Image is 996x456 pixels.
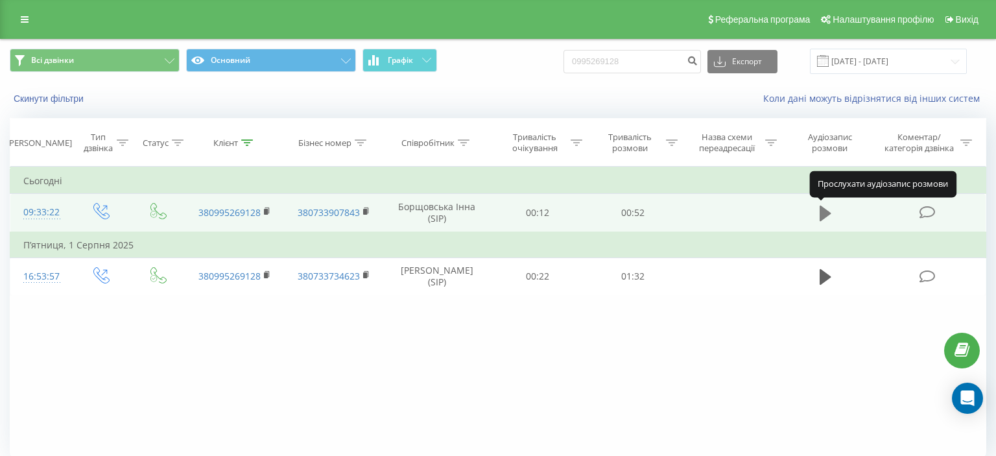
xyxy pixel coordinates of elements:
[82,132,113,154] div: Тип дзвінка
[707,50,777,73] button: Експорт
[6,138,72,149] div: [PERSON_NAME]
[763,92,986,104] a: Коли дані можуть відрізнятися вiд інших систем
[198,206,261,219] a: 380995269128
[362,49,437,72] button: Графік
[143,138,169,149] div: Статус
[23,200,58,225] div: 09:33:22
[490,194,586,232] td: 00:12
[586,194,681,232] td: 00:52
[298,270,360,282] a: 380733734623
[10,93,90,104] button: Скинути фільтри
[198,270,261,282] a: 380995269128
[956,14,978,25] span: Вихід
[693,132,762,154] div: Назва схеми переадресації
[213,138,238,149] div: Клієнт
[490,258,586,295] td: 00:22
[298,138,351,149] div: Бізнес номер
[10,49,180,72] button: Всі дзвінки
[715,14,811,25] span: Реферальна програма
[586,258,681,295] td: 01:32
[809,171,956,197] div: Прослухати аудіозапис розмови
[952,383,983,414] div: Open Intercom Messenger
[298,206,360,219] a: 380733907843
[186,49,356,72] button: Основний
[881,132,957,154] div: Коментар/категорія дзвінка
[383,258,490,295] td: [PERSON_NAME] (SIP)
[383,194,490,232] td: Борщовська Інна (SIP)
[31,55,74,66] span: Всі дзвінки
[597,132,663,154] div: Тривалість розмови
[10,168,986,194] td: Сьогодні
[563,50,701,73] input: Пошук за номером
[23,264,58,289] div: 16:53:57
[792,132,868,154] div: Аудіозапис розмови
[388,56,413,65] span: Графік
[502,132,567,154] div: Тривалість очікування
[401,138,455,149] div: Співробітник
[10,232,986,258] td: П’ятниця, 1 Серпня 2025
[833,14,934,25] span: Налаштування профілю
